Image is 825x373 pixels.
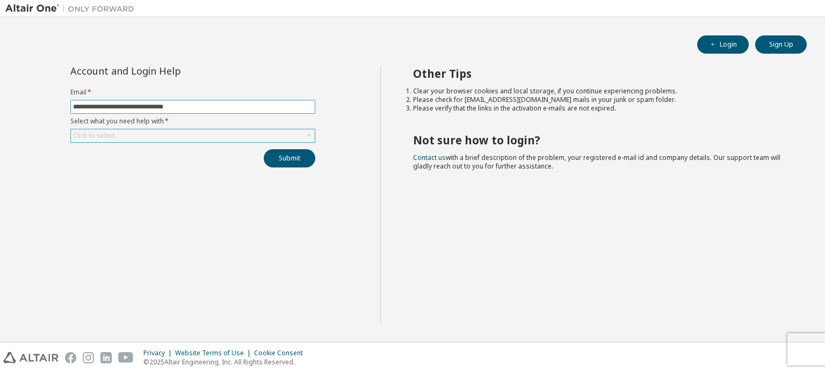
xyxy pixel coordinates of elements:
h2: Not sure how to login? [413,133,788,147]
button: Submit [264,149,315,167]
div: Website Terms of Use [175,349,254,357]
div: Cookie Consent [254,349,309,357]
button: Login [697,35,749,54]
img: youtube.svg [118,352,134,363]
img: facebook.svg [65,352,76,363]
button: Sign Up [755,35,807,54]
div: Click to select [71,129,315,142]
div: Privacy [143,349,175,357]
img: altair_logo.svg [3,352,59,363]
li: Please check for [EMAIL_ADDRESS][DOMAIN_NAME] mails in your junk or spam folder. [413,96,788,104]
p: © 2025 Altair Engineering, Inc. All Rights Reserved. [143,357,309,367]
div: Click to select [73,131,115,140]
a: Contact us [413,153,446,162]
li: Clear your browser cookies and local storage, if you continue experiencing problems. [413,87,788,96]
img: Altair One [5,3,140,14]
div: Account and Login Help [70,67,266,75]
span: with a brief description of the problem, your registered e-mail id and company details. Our suppo... [413,153,780,171]
label: Email [70,88,315,97]
li: Please verify that the links in the activation e-mails are not expired. [413,104,788,113]
h2: Other Tips [413,67,788,81]
label: Select what you need help with [70,117,315,126]
img: linkedin.svg [100,352,112,363]
img: instagram.svg [83,352,94,363]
